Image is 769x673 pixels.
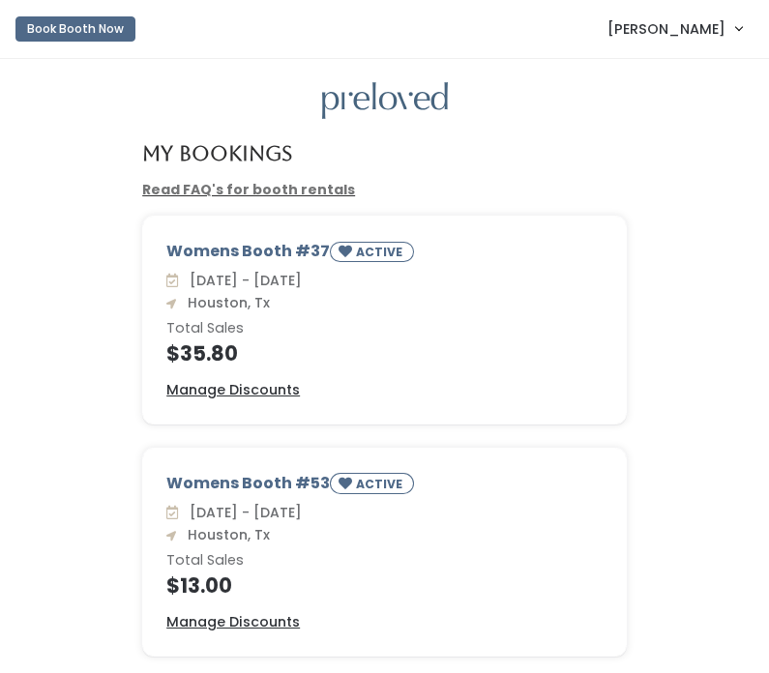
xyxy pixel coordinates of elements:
[356,476,406,492] small: ACTIVE
[166,240,603,270] div: Womens Booth #37
[166,380,300,400] a: Manage Discounts
[15,16,135,42] button: Book Booth Now
[166,472,603,502] div: Womens Booth #53
[588,8,761,49] a: [PERSON_NAME]
[166,321,603,336] h6: Total Sales
[166,380,300,399] u: Manage Discounts
[180,525,270,544] span: Houston, Tx
[356,244,406,260] small: ACTIVE
[166,574,603,597] h4: $13.00
[166,342,603,365] h4: $35.80
[607,18,725,40] span: [PERSON_NAME]
[180,293,270,312] span: Houston, Tx
[182,271,302,290] span: [DATE] - [DATE]
[15,8,135,50] a: Book Booth Now
[322,82,448,120] img: preloved logo
[182,503,302,522] span: [DATE] - [DATE]
[166,612,300,632] a: Manage Discounts
[142,142,292,164] h4: My Bookings
[166,553,603,569] h6: Total Sales
[142,180,355,199] a: Read FAQ's for booth rentals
